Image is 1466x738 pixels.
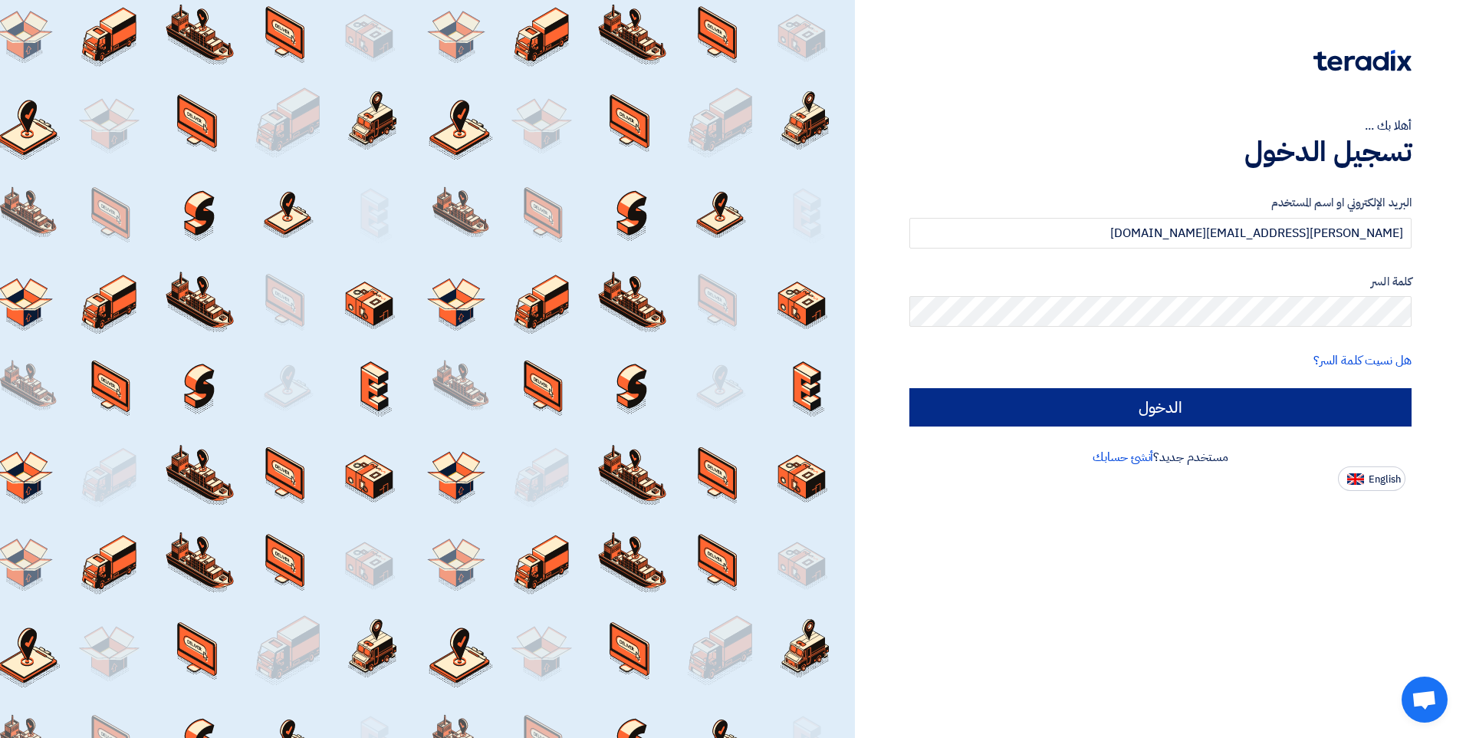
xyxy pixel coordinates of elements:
h1: تسجيل الدخول [909,135,1412,169]
img: en-US.png [1347,473,1364,485]
img: Teradix logo [1313,50,1412,71]
button: English [1338,466,1405,491]
label: البريد الإلكتروني او اسم المستخدم [909,194,1412,212]
div: دردشة مفتوحة [1402,677,1448,723]
a: هل نسيت كلمة السر؟ [1313,351,1412,370]
div: مستخدم جديد؟ [909,448,1412,466]
label: كلمة السر [909,273,1412,291]
span: English [1369,474,1401,485]
input: الدخول [909,388,1412,427]
div: أهلا بك ... [909,117,1412,135]
input: أدخل بريد العمل الإلكتروني او اسم المستخدم الخاص بك ... [909,218,1412,249]
a: أنشئ حسابك [1093,448,1153,466]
